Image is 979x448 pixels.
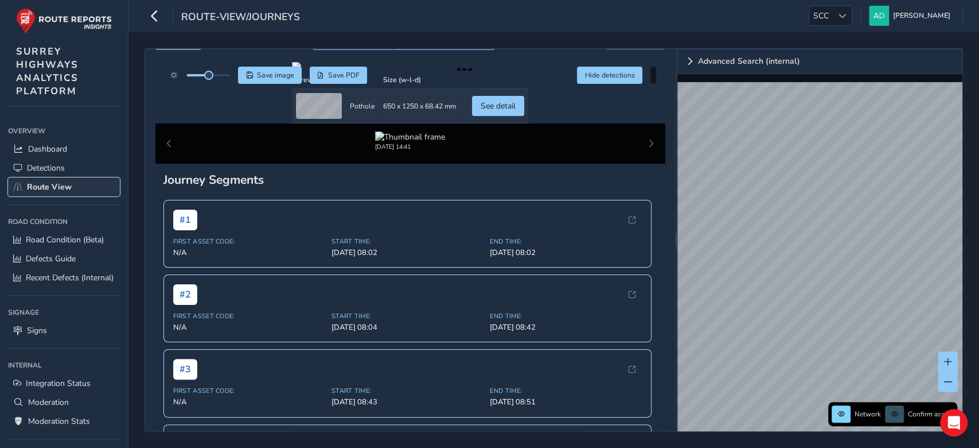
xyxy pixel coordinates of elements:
[173,284,197,305] span: # 2
[869,6,954,26] button: [PERSON_NAME]
[490,322,641,333] span: [DATE] 08:42
[481,101,516,111] span: See detail
[331,312,483,320] span: Start Time:
[28,397,69,408] span: Moderation
[8,230,120,249] a: Road Condition (Beta)
[8,268,120,287] a: Recent Defects (Internal)
[8,213,120,230] div: Road Condition
[940,409,968,437] div: Open Intercom Messenger
[490,237,641,246] span: End Time:
[310,67,368,84] button: PDF
[577,67,642,84] button: Hide detections
[379,89,460,123] td: 650 x 1250 x 68.42 mm
[181,10,300,26] span: route-view/journeys
[331,248,483,258] span: [DATE] 08:02
[28,144,67,155] span: Dashboard
[8,140,120,159] a: Dashboard
[26,378,91,389] span: Integration Status
[257,71,294,80] span: Save image
[173,248,325,258] span: N/A
[490,248,641,258] span: [DATE] 08:02
[28,416,90,427] span: Moderation Stats
[908,410,954,419] span: Confirm assets
[331,387,483,395] span: Start Time:
[893,6,950,26] span: [PERSON_NAME]
[173,322,325,333] span: N/A
[27,163,65,173] span: Detections
[27,325,47,336] span: Signs
[8,159,120,177] a: Detections
[490,397,641,407] span: [DATE] 08:51
[677,49,962,74] a: Expand
[27,181,72,192] span: Route View
[328,71,360,80] span: Save PDF
[8,122,120,140] div: Overview
[346,89,379,123] td: Pothole
[375,132,445,142] img: Thumbnail frame
[26,253,76,264] span: Defects Guide
[173,237,325,246] span: First Asset Code:
[490,387,641,395] span: End Time:
[855,410,881,419] span: Network
[173,312,325,320] span: First Asset Code:
[8,304,120,321] div: Signage
[809,6,833,25] span: SCC
[585,71,635,80] span: Hide detections
[490,312,641,320] span: End Time:
[8,177,120,196] a: Route View
[869,6,889,26] img: diamond-layout
[173,397,325,407] span: N/A
[16,45,79,98] span: SURREY HIGHWAYS ANALYTICS PLATFORM
[238,67,302,84] button: Save
[26,234,104,245] span: Road Condition (Beta)
[331,237,483,246] span: Start Time:
[375,142,445,151] div: [DATE] 14:41
[173,387,325,395] span: First Asset Code:
[173,210,197,230] span: # 1
[8,374,120,393] a: Integration Status
[8,412,120,431] a: Moderation Stats
[698,57,799,65] span: Advanced Search (internal)
[8,393,120,412] a: Moderation
[331,322,483,333] span: [DATE] 08:04
[472,96,524,116] button: See detail
[8,249,120,268] a: Defects Guide
[173,359,197,380] span: # 3
[8,321,120,340] a: Signs
[26,272,114,283] span: Recent Defects (Internal)
[163,172,657,188] div: Journey Segments
[8,357,120,374] div: Internal
[331,397,483,407] span: [DATE] 08:43
[16,8,112,34] img: rr logo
